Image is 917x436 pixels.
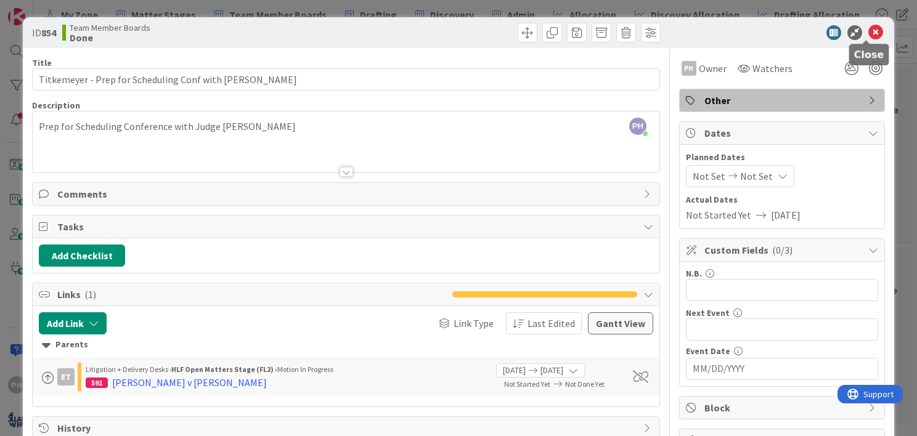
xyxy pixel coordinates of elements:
[41,26,56,39] b: 854
[693,169,725,184] span: Not Set
[57,287,446,302] span: Links
[86,365,171,374] span: Litigation + Delivery Desks ›
[686,151,878,164] span: Planned Dates
[771,208,801,222] span: [DATE]
[57,187,637,201] span: Comments
[629,118,646,135] span: PH
[70,23,150,33] span: Team Member Boards
[686,307,730,318] label: Next Event
[704,126,862,140] span: Dates
[504,379,550,389] span: Not Started Yet
[686,208,751,222] span: Not Started Yet
[32,100,80,111] span: Description
[752,61,793,76] span: Watchers
[454,316,494,331] span: Link Type
[854,49,884,60] h5: Close
[112,375,267,390] div: [PERSON_NAME] v [PERSON_NAME]
[699,61,727,76] span: Owner
[32,25,56,40] span: ID
[686,268,702,279] label: N.B.
[704,243,862,257] span: Custom Fields
[704,400,862,415] span: Block
[70,33,150,42] b: Done
[686,193,878,206] span: Actual Dates
[686,347,878,355] div: Event Date
[682,61,696,76] div: PH
[57,219,637,234] span: Tasks
[39,244,125,267] button: Add Checklist
[171,365,277,374] b: HLF Open Matters Stage (FL2) ›
[277,365,333,374] span: Motion In Progress
[704,93,862,108] span: Other
[528,316,575,331] span: Last Edited
[32,68,660,91] input: type card name here...
[772,244,793,256] span: ( 0/3 )
[740,169,773,184] span: Not Set
[32,57,52,68] label: Title
[57,368,75,386] div: ET
[84,288,96,301] span: ( 1 )
[39,312,107,334] button: Add Link
[42,338,650,352] div: Parents
[39,119,653,134] p: Prep for Scheduling Conference with Judge [PERSON_NAME]
[540,364,563,377] span: [DATE]
[506,312,582,334] button: Last Edited
[588,312,653,334] button: Gantt View
[86,377,108,388] div: 591
[693,358,871,379] input: MM/DD/YYYY
[565,379,605,389] span: Not Done Yet
[26,2,56,17] span: Support
[503,364,526,377] span: [DATE]
[57,421,637,435] span: History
